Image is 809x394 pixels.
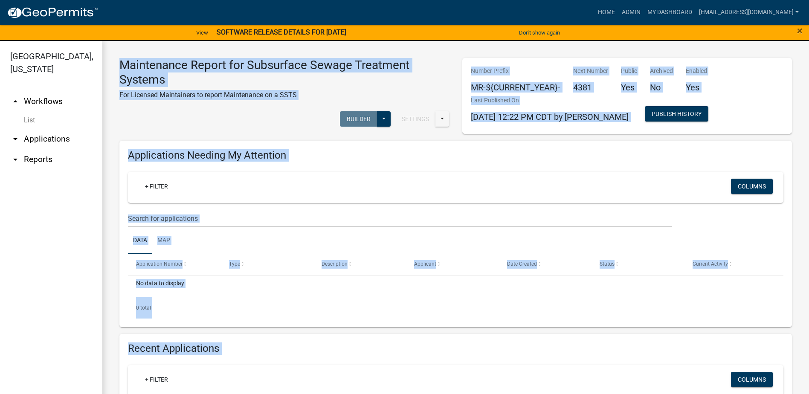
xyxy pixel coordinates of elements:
a: + Filter [138,372,175,387]
p: Archived [650,67,673,75]
a: View [193,26,212,40]
span: Type [229,261,240,267]
button: Publish History [645,106,708,122]
datatable-header-cell: Type [220,254,313,275]
datatable-header-cell: Description [313,254,406,275]
span: Application Number [136,261,183,267]
span: × [797,25,803,37]
h5: Yes [621,82,637,93]
div: No data to display [128,275,783,297]
a: [EMAIL_ADDRESS][DOMAIN_NAME] [696,4,802,20]
span: Current Activity [693,261,728,267]
h4: Recent Applications [128,342,783,355]
a: My Dashboard [644,4,696,20]
a: Map [152,227,175,255]
p: Next Number [573,67,608,75]
span: Date Created [507,261,537,267]
wm-modal-confirm: Workflow Publish History [645,111,708,118]
p: Public [621,67,637,75]
i: arrow_drop_down [10,154,20,165]
a: Home [594,4,618,20]
h4: Applications Needing My Attention [128,149,783,162]
p: Enabled [686,67,707,75]
h5: Yes [686,82,707,93]
button: Columns [731,372,773,387]
strong: SOFTWARE RELEASE DETAILS FOR [DATE] [217,28,346,36]
button: Don't show again [516,26,563,40]
h5: 4381 [573,82,608,93]
button: Close [797,26,803,36]
datatable-header-cell: Status [592,254,684,275]
h5: MR-${CURRENT_YEAR}- [471,82,560,93]
i: arrow_drop_up [10,96,20,107]
a: + Filter [138,179,175,194]
a: Admin [618,4,644,20]
i: arrow_drop_down [10,134,20,144]
p: Last Published On [471,96,629,105]
button: Builder [340,111,377,127]
a: Data [128,227,152,255]
span: Status [600,261,615,267]
datatable-header-cell: Current Activity [684,254,777,275]
input: Search for applications [128,210,672,227]
span: Description [322,261,348,267]
span: Applicant [414,261,436,267]
span: [DATE] 12:22 PM CDT by [PERSON_NAME] [471,112,629,122]
h5: No [650,82,673,93]
datatable-header-cell: Application Number [128,254,220,275]
datatable-header-cell: Date Created [499,254,592,275]
p: Number Prefix [471,67,560,75]
datatable-header-cell: Applicant [406,254,499,275]
div: 0 total [128,297,783,319]
p: For Licensed Maintainers to report Maintenance on a SSTS [119,90,449,100]
button: Settings [395,111,436,127]
button: Columns [731,179,773,194]
h3: Maintenance Report for Subsurface Sewage Treatment Systems [119,58,449,87]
